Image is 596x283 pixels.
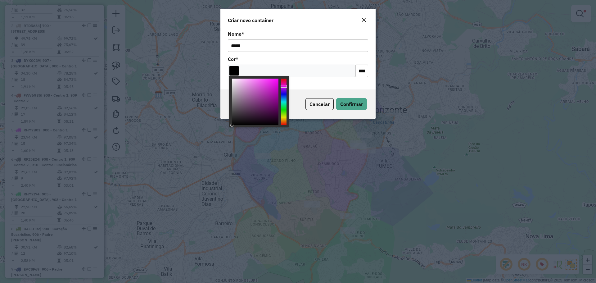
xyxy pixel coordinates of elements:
label: Cor [228,55,238,63]
h4: Criar novo container [228,16,273,24]
button: Cancelar [305,98,334,110]
span: Cancelar [309,101,330,107]
span: Confirmar [340,101,363,107]
label: Nome [228,30,244,38]
button: Close [359,16,368,24]
button: Confirmar [336,98,367,110]
input: Select a color [229,66,239,76]
em: Fechar [361,17,366,22]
